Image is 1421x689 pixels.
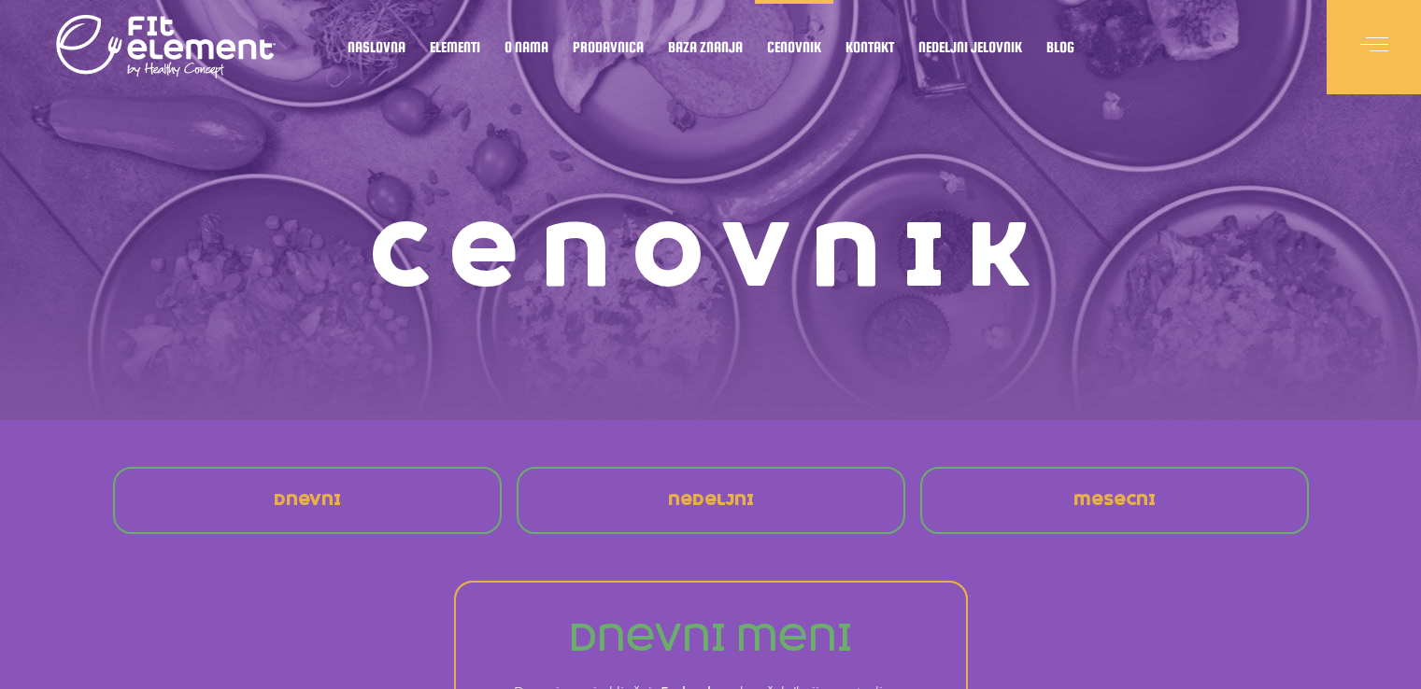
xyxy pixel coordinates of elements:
[430,42,480,51] span: Elementi
[1073,493,1156,508] span: mesecni
[504,42,548,51] span: O nama
[668,42,743,51] span: Baza znanja
[1059,478,1171,523] a: mesecni
[573,42,644,51] span: Prodavnica
[348,42,405,51] span: Naslovna
[918,42,1022,51] span: Nedeljni jelovnik
[259,478,356,523] a: Dnevni
[845,42,894,51] span: Kontakt
[653,478,769,523] a: nedeljni
[1046,42,1074,51] span: Blog
[767,42,821,51] span: Cenovnik
[274,493,341,508] span: Dnevni
[493,620,929,656] h3: dnevni meni
[668,493,754,508] span: nedeljni
[56,9,276,84] img: logo light
[104,215,1318,299] h1: Cenovnik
